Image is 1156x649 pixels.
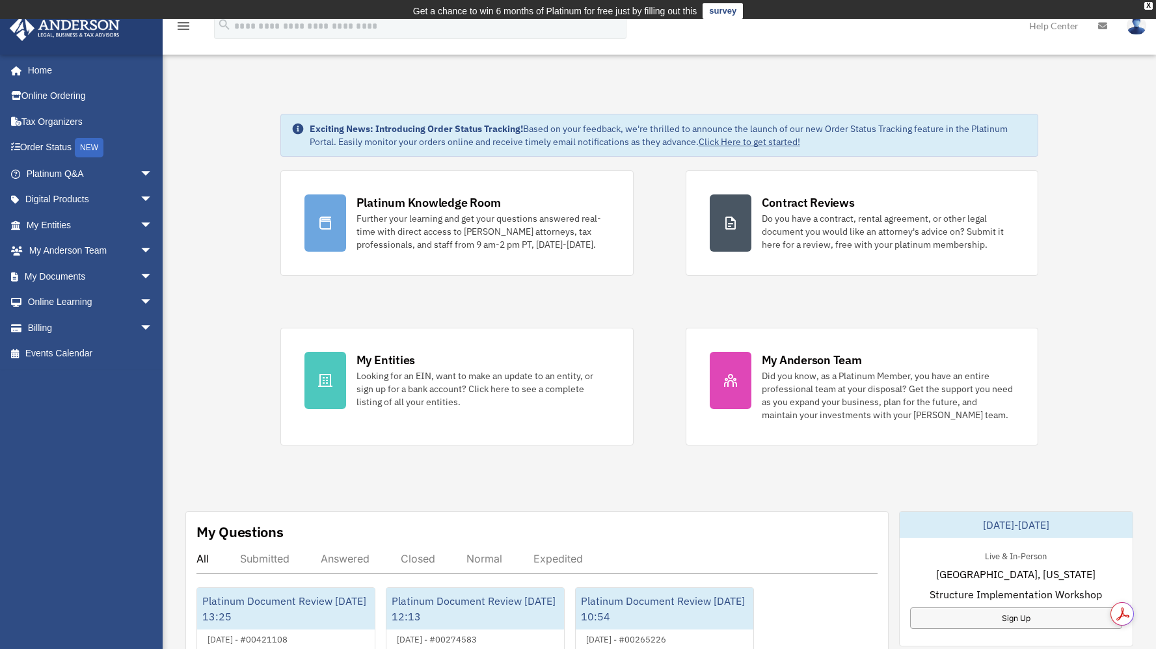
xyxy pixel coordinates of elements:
div: [DATE] - #00274583 [386,631,487,645]
div: Platinum Document Review [DATE] 10:54 [576,588,753,629]
span: [GEOGRAPHIC_DATA], [US_STATE] [936,566,1096,582]
a: menu [176,23,191,34]
div: Platinum Document Review [DATE] 13:25 [197,588,375,629]
a: Billingarrow_drop_down [9,315,172,341]
a: Click Here to get started! [699,136,800,148]
div: Looking for an EIN, want to make an update to an entity, or sign up for a bank account? Click her... [356,369,610,408]
div: My Questions [196,522,284,542]
a: Platinum Knowledge Room Further your learning and get your questions answered real-time with dire... [280,170,634,276]
div: Platinum Knowledge Room [356,194,501,211]
div: Expedited [533,552,583,565]
div: Live & In-Person [975,548,1057,562]
i: menu [176,18,191,34]
div: Do you have a contract, rental agreement, or other legal document you would like an attorney's ad... [762,212,1015,251]
i: search [217,18,232,32]
img: Anderson Advisors Platinum Portal [6,16,124,41]
a: My Entities Looking for an EIN, want to make an update to an entity, or sign up for a bank accoun... [280,328,634,445]
span: arrow_drop_down [140,289,166,316]
div: My Anderson Team [762,352,862,368]
span: arrow_drop_down [140,161,166,187]
a: My Documentsarrow_drop_down [9,263,172,289]
a: My Anderson Teamarrow_drop_down [9,238,172,264]
span: arrow_drop_down [140,263,166,290]
div: Closed [401,552,435,565]
div: close [1144,2,1153,10]
a: Order StatusNEW [9,135,172,161]
span: arrow_drop_down [140,238,166,265]
a: Events Calendar [9,341,172,367]
div: All [196,552,209,565]
div: Did you know, as a Platinum Member, you have an entire professional team at your disposal? Get th... [762,369,1015,421]
div: Further your learning and get your questions answered real-time with direct access to [PERSON_NAM... [356,212,610,251]
a: My Anderson Team Did you know, as a Platinum Member, you have an entire professional team at your... [686,328,1039,445]
a: Tax Organizers [9,109,172,135]
a: survey [703,3,743,19]
div: Normal [466,552,502,565]
a: Online Learningarrow_drop_down [9,289,172,315]
strong: Exciting News: Introducing Order Status Tracking! [310,123,523,135]
span: Structure Implementation Workshop [930,587,1102,602]
a: Sign Up [910,607,1122,629]
a: Online Ordering [9,83,172,109]
a: Contract Reviews Do you have a contract, rental agreement, or other legal document you would like... [686,170,1039,276]
div: Contract Reviews [762,194,855,211]
div: My Entities [356,352,415,368]
div: Submitted [240,552,289,565]
div: NEW [75,138,103,157]
a: Home [9,57,166,83]
div: Get a chance to win 6 months of Platinum for free just by filling out this [413,3,697,19]
a: Platinum Q&Aarrow_drop_down [9,161,172,187]
div: [DATE] - #00421108 [197,631,298,645]
span: arrow_drop_down [140,315,166,341]
a: My Entitiesarrow_drop_down [9,212,172,238]
div: [DATE] - #00265226 [576,631,677,645]
div: Answered [321,552,370,565]
span: arrow_drop_down [140,212,166,239]
span: arrow_drop_down [140,187,166,213]
img: User Pic [1127,16,1146,35]
div: Based on your feedback, we're thrilled to announce the launch of our new Order Status Tracking fe... [310,122,1028,148]
div: Platinum Document Review [DATE] 12:13 [386,588,564,629]
div: [DATE]-[DATE] [900,512,1133,538]
a: Digital Productsarrow_drop_down [9,187,172,213]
